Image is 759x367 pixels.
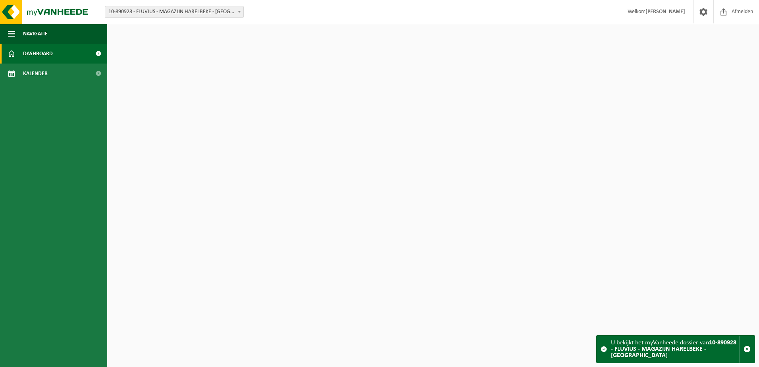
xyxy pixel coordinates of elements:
span: 10-890928 - FLUVIUS - MAGAZIJN HARELBEKE - HARELBEKE [105,6,243,17]
span: Navigatie [23,24,48,44]
strong: 10-890928 - FLUVIUS - MAGAZIJN HARELBEKE - [GEOGRAPHIC_DATA] [611,340,736,359]
strong: [PERSON_NAME] [645,9,685,15]
span: Dashboard [23,44,53,64]
span: Kalender [23,64,48,83]
span: 10-890928 - FLUVIUS - MAGAZIJN HARELBEKE - HARELBEKE [105,6,244,18]
div: U bekijkt het myVanheede dossier van [611,336,739,363]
